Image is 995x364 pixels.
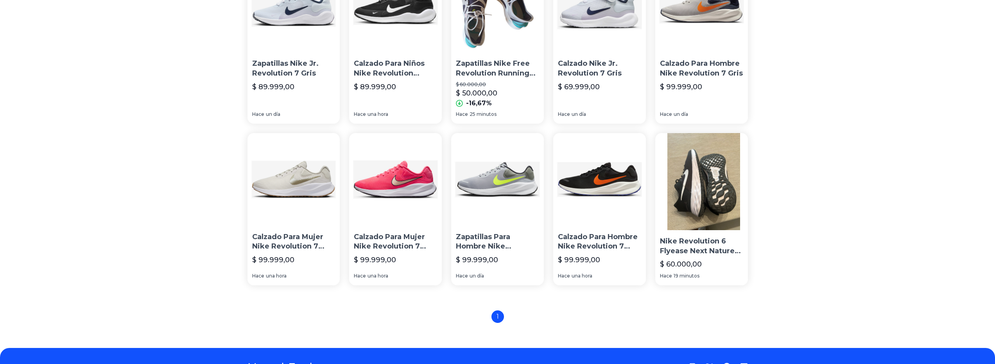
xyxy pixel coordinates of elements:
p: $ 89.999,00 [252,81,294,92]
p: Calzado Para Mujer Nike Revolution 7 [PERSON_NAME] [354,232,437,252]
p: $ 99.999,00 [456,254,498,265]
p: $ 69.999,00 [558,81,600,92]
p: Calzado Para Hombre Nike Revolution 7 Running Negro [558,232,641,252]
span: Hace [456,273,468,279]
p: $ 99.999,00 [558,254,600,265]
a: Nike Revolution 6 Flyease Next Nature Hombre Adultos Negro Lisa 43 EuNike Revolution 6 Flyease Ne... [655,133,748,286]
span: Hace [558,273,570,279]
span: 25 minutos [470,111,497,117]
a: Calzado Para Hombre Nike Revolution 7 Running NegroCalzado Para Hombre Nike Revolution 7 Running ... [553,133,646,286]
p: Calzado Para Niños Nike Revolution Negro [354,59,437,78]
img: Nike Revolution 6 Flyease Next Nature Hombre Adultos Negro Lisa 43 Eu [655,133,752,230]
span: Hace [354,273,366,279]
span: una hora [368,111,388,117]
p: Calzado Para Mujer Nike Revolution 7 Running Gris [252,232,335,252]
span: un día [674,111,688,117]
p: Zapatillas Nike Jr. Revolution 7 Gris [252,59,335,78]
img: Zapatillas Para Hombre Nike Revolution Running 7 Gris [451,133,544,226]
p: -16,67% [466,99,492,108]
span: Hace [252,273,264,279]
span: Hace [558,111,570,117]
span: Hace [456,111,468,117]
p: $ 60.000,00 [456,81,539,88]
span: una hora [368,273,388,279]
p: $ 99.999,00 [354,254,396,265]
p: $ 60.000,00 [660,259,702,270]
a: Calzado Para Mujer Nike Revolution 7 Running GrisCalzado Para Mujer Nike Revolution 7 Running Gri... [247,133,340,286]
p: $ 99.999,00 [660,81,702,92]
p: Calzado Para Hombre Nike Revolution 7 Gris [660,59,743,78]
img: Calzado Para Hombre Nike Revolution 7 Running Negro [553,133,646,226]
span: Hace [660,273,672,279]
p: $ 50.000,00 [456,88,497,99]
span: una hora [572,273,592,279]
p: Calzado Nike Jr. Revolution 7 Gris [558,59,641,78]
span: Hace [252,111,264,117]
span: 19 minutos [674,273,699,279]
img: Calzado Para Mujer Nike Revolution 7 Running Gris [247,133,340,226]
span: un día [266,111,280,117]
p: Zapatillas Para Hombre Nike Revolution Running 7 Gris [456,232,539,252]
span: un día [470,273,484,279]
span: un día [572,111,586,117]
a: Zapatillas Para Hombre Nike Revolution Running 7 GrisZapatillas Para Hombre Nike Revolution Runni... [451,133,544,286]
p: Zapatillas Nike Free Revolution Running Urbanas N°37 Divinas [456,59,539,78]
p: $ 99.999,00 [252,254,294,265]
span: una hora [266,273,287,279]
a: Calzado Para Mujer Nike Revolution 7 RosaCalzado Para Mujer Nike Revolution 7 [PERSON_NAME]$ 99.9... [349,133,442,286]
span: Hace [354,111,366,117]
span: Hace [660,111,672,117]
p: $ 89.999,00 [354,81,396,92]
p: Nike Revolution 6 Flyease Next Nature Hombre Adultos [DEMOGRAPHIC_DATA] [PERSON_NAME] 43 Eu [660,236,748,256]
img: Calzado Para Mujer Nike Revolution 7 Rosa [349,133,442,226]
